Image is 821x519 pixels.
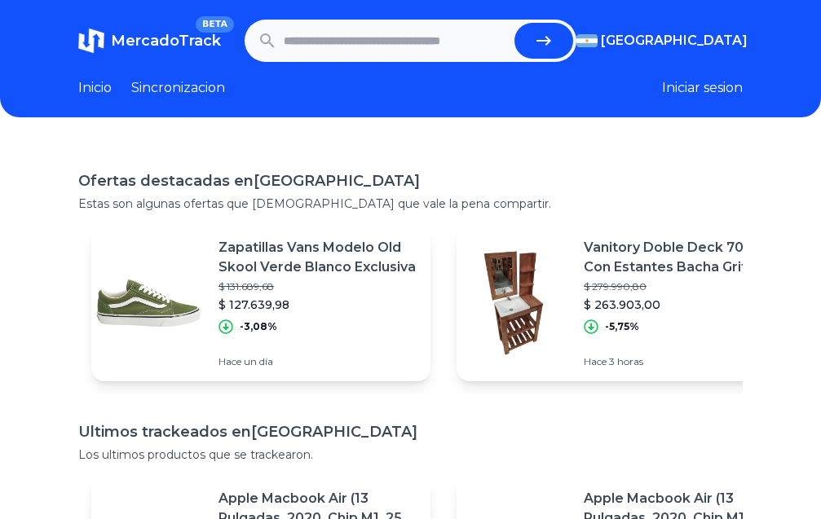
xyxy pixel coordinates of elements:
h1: Ofertas destacadas en [GEOGRAPHIC_DATA] [78,169,743,192]
a: MercadoTrackBETA [78,28,221,54]
p: Hace 3 horas [584,355,783,368]
p: $ 127.639,98 [218,297,417,313]
span: [GEOGRAPHIC_DATA] [601,31,748,51]
a: Featured imageZapatillas Vans Modelo Old Skool Verde Blanco Exclusiva$ 131.689,68$ 127.639,98-3,0... [91,225,430,381]
p: Zapatillas Vans Modelo Old Skool Verde Blanco Exclusiva [218,238,417,277]
p: Vanitory Doble Deck 70cm Con Estantes Bacha Grifería Espejo [584,238,783,277]
button: [GEOGRAPHIC_DATA] [576,31,743,51]
img: Featured image [91,246,205,360]
p: -5,75% [605,320,639,333]
a: Featured imageVanitory Doble Deck 70cm Con Estantes Bacha Grifería Espejo$ 279.990,80$ 263.903,00... [457,225,796,381]
img: Featured image [457,246,571,360]
p: Los ultimos productos que se trackearon. [78,446,743,463]
p: -3,08% [240,320,277,333]
a: Inicio [78,78,112,98]
p: $ 263.903,00 [584,297,783,313]
span: BETA [196,16,234,33]
img: MercadoTrack [78,28,104,54]
p: Hace un día [218,355,417,368]
p: $ 131.689,68 [218,280,417,293]
span: MercadoTrack [111,32,221,50]
p: Estas son algunas ofertas que [DEMOGRAPHIC_DATA] que vale la pena compartir. [78,196,743,212]
p: $ 279.990,80 [584,280,783,293]
img: Argentina [576,34,598,47]
a: Sincronizacion [131,78,225,98]
button: Iniciar sesion [662,78,743,98]
h1: Ultimos trackeados en [GEOGRAPHIC_DATA] [78,420,743,443]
